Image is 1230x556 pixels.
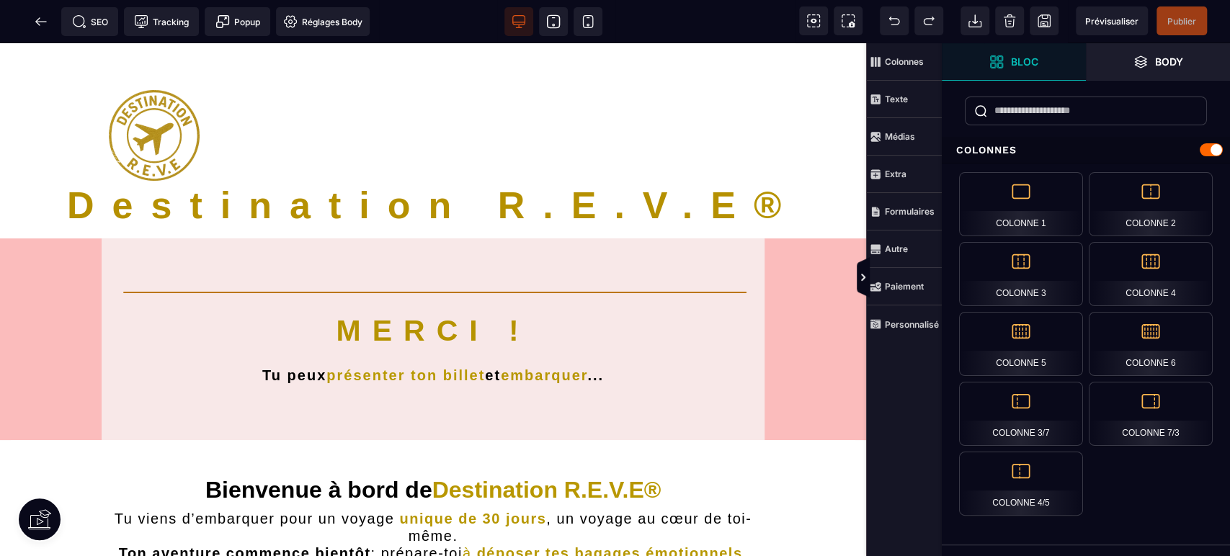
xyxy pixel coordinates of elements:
[834,6,863,35] span: Capture d'écran
[866,43,942,81] span: Colonnes
[61,7,118,36] span: Métadata SEO
[961,6,989,35] span: Importer
[1030,6,1059,35] span: Enregistrer
[276,7,370,36] span: Favicon
[959,242,1083,306] div: Colonne 3
[959,172,1083,236] div: Colonne 1
[72,14,108,29] span: SEO
[1011,56,1038,67] strong: Bloc
[574,7,602,36] span: Voir mobile
[959,382,1083,446] div: Colonne 3/7
[942,43,1086,81] span: Ouvrir les blocs
[885,243,908,254] strong: Autre
[27,7,55,36] span: Retour
[1157,6,1207,35] span: Enregistrer le contenu
[1076,6,1148,35] span: Aperçu
[885,169,906,179] strong: Extra
[539,7,568,36] span: Voir tablette
[880,6,909,35] span: Défaire
[22,140,844,184] h1: ®
[134,14,189,29] span: Tracking
[866,305,942,343] span: Personnalisé
[1089,172,1213,236] div: Colonne 2
[102,467,765,553] h2: Tu viens d’embarquer pour un voyage , un voyage au cœur de toi-même. : prépare-toi et , plus légè...
[1167,16,1196,27] span: Publier
[866,81,942,118] span: Texte
[866,118,942,156] span: Médias
[119,502,371,518] b: Ton aventure commence bientôt
[124,7,199,36] span: Code de suivi
[123,311,743,343] h2: Tu peux et ...
[959,312,1083,376] div: Colonne 5
[1085,16,1138,27] span: Prévisualiser
[942,137,1230,163] div: Colonnes
[942,256,956,300] span: Afficher les vues
[866,156,942,193] span: Extra
[102,433,765,466] h1: Bienvenue à bord de
[885,131,915,142] strong: Médias
[799,6,828,35] span: Voir les composants
[885,206,935,217] strong: Formulaires
[205,7,270,36] span: Créer une alerte modale
[995,6,1024,35] span: Nettoyage
[215,14,260,29] span: Popup
[885,281,924,292] strong: Paiement
[866,193,942,230] span: Formulaires
[885,94,908,104] strong: Texte
[109,47,200,138] img: 6bc32b15c6a1abf2dae384077174aadc_LOGOT15p.png
[885,319,939,330] strong: Personnalisé
[866,230,942,268] span: Autre
[914,6,943,35] span: Rétablir
[1089,382,1213,446] div: Colonne 7/3
[1089,312,1213,376] div: Colonne 6
[959,452,1083,516] div: Colonne 4/5
[885,56,924,67] strong: Colonnes
[283,14,362,29] span: Réglages Body
[1086,43,1230,81] span: Ouvrir les calques
[1155,56,1183,67] strong: Body
[504,7,533,36] span: Voir bureau
[1089,242,1213,306] div: Colonne 4
[866,268,942,305] span: Paiement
